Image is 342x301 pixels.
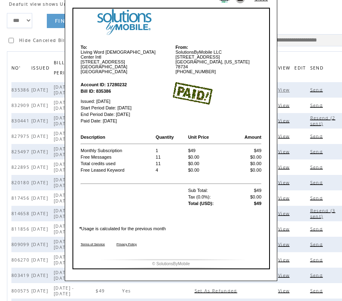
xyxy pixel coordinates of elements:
[244,135,261,140] b: Amount
[80,167,154,173] td: Free Leased Keyword
[310,257,325,263] span: Click to send this bill to cutomer's email
[80,154,154,160] td: Free Messages
[81,82,127,87] b: Account ID: 17280232
[155,148,187,153] td: 1
[80,161,154,166] td: Total credits used
[232,167,262,173] td: $0.00
[310,273,325,278] span: Click to send this bill to cutomer's email
[80,148,154,153] td: Monthly Subscription
[156,135,174,140] b: Quantity
[96,288,107,294] span: $49
[278,257,292,263] span: Click to view this bill
[80,111,171,117] td: End Period Date: [DATE]
[31,288,50,294] span: [DATE]
[310,273,325,277] a: Send
[155,167,187,173] td: 4
[232,188,262,193] td: $49
[188,161,232,166] td: $0.00
[11,273,31,278] span: 803419
[195,288,239,294] span: Click to set this bill as refunded
[31,257,50,263] span: [DATE]
[73,267,269,268] img: footer bottom image
[116,242,137,246] a: Privacy Policy
[80,95,171,104] td: Issued: [DATE]
[73,259,269,260] img: footer image
[79,226,166,231] font: Usage is calculated for the previous month
[81,242,105,246] a: Terms of Service
[155,161,187,166] td: 11
[232,161,262,166] td: $0.00
[278,273,292,278] span: Click to view this bill
[310,288,325,293] a: Send
[54,254,74,266] span: [DATE] - [DATE]
[54,270,74,281] span: [DATE] - [DATE]
[232,148,262,153] td: $49
[188,154,232,160] td: $0.00
[188,135,209,140] b: Unit Price
[188,167,232,173] td: $0.00
[310,257,325,262] a: Send
[31,273,50,278] span: [DATE]
[81,89,111,94] b: Bill ID: 835386
[152,262,190,266] font: © SolutionsByMobile
[73,9,269,35] img: logo image
[81,135,105,140] b: Description
[81,45,87,50] b: To:
[278,273,292,277] a: View
[188,194,232,200] td: Tax (0.0%):
[254,201,261,206] b: $49
[11,288,31,294] span: 800575
[54,285,74,297] span: [DATE] - [DATE]
[80,44,171,74] td: Living Word [DEMOGRAPHIC_DATA] Center Intl [STREET_ADDRESS] [GEOGRAPHIC_DATA] [GEOGRAPHIC_DATA]
[188,188,232,193] td: Sub Total:
[278,288,292,294] span: Click to view this bill
[310,288,325,294] span: Click to send this bill to cutomer's email
[172,82,213,105] img: paid image
[175,45,188,50] b: From:
[11,257,31,263] span: 806270
[80,105,171,111] td: Start Period Date: [DATE]
[278,257,292,262] a: View
[195,288,239,293] a: Set As Refunded
[155,154,187,160] td: 11
[188,148,232,153] td: $49
[80,118,171,124] td: Paid Date: [DATE]
[122,288,133,294] span: Yes
[232,154,262,160] td: $0.00
[188,201,214,206] b: Total (USD):
[171,44,262,74] td: SolutionsByMobile LLC [STREET_ADDRESS] [GEOGRAPHIC_DATA], [US_STATE] 78734 [PHONE_NUMBER]
[278,288,292,293] a: View
[232,194,262,200] td: $0.00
